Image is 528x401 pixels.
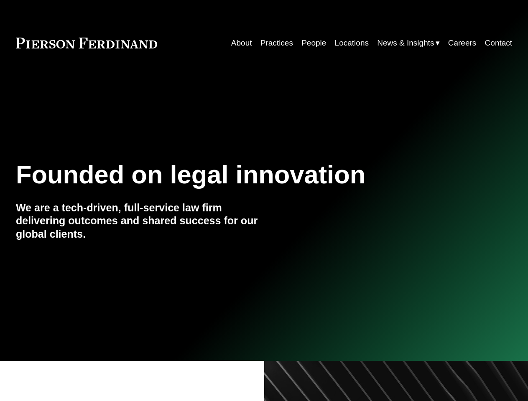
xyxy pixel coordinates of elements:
[260,35,293,51] a: Practices
[16,160,429,189] h1: Founded on legal innovation
[377,36,434,50] span: News & Insights
[301,35,326,51] a: People
[485,35,513,51] a: Contact
[335,35,369,51] a: Locations
[448,35,477,51] a: Careers
[16,201,264,241] h4: We are a tech-driven, full-service law firm delivering outcomes and shared success for our global...
[377,35,439,51] a: folder dropdown
[231,35,252,51] a: About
